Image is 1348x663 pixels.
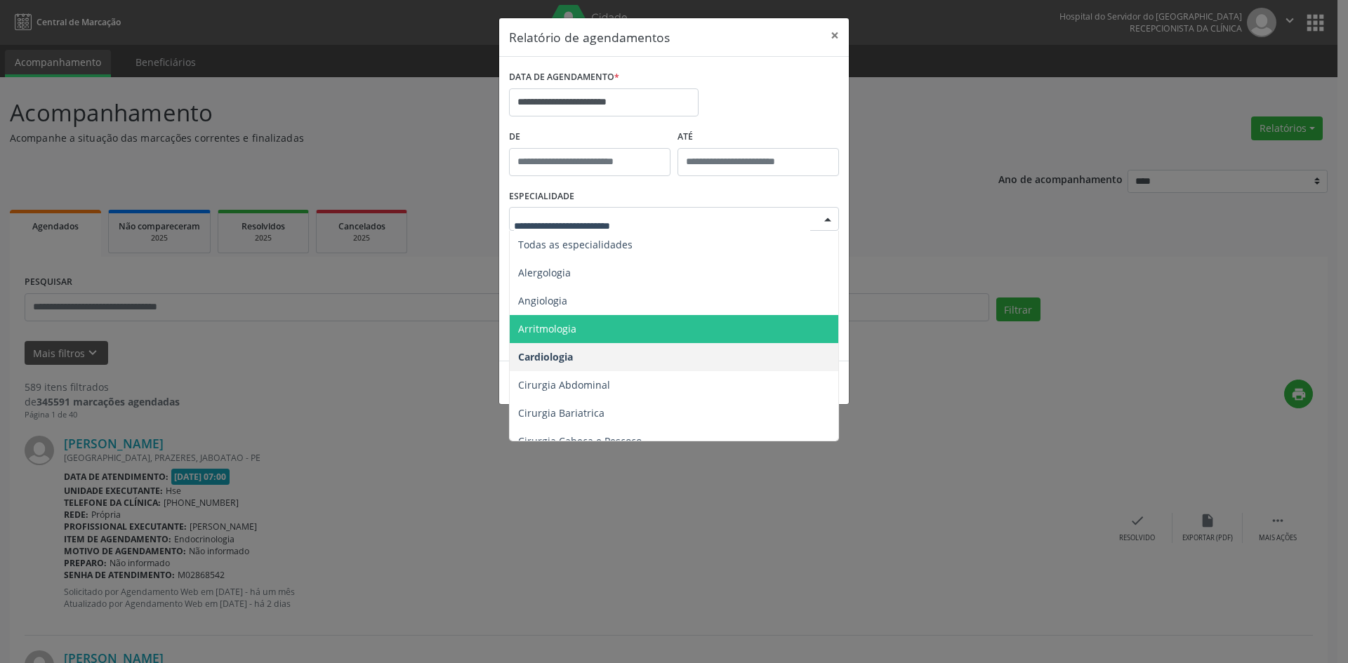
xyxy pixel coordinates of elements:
span: Cirurgia Cabeça e Pescoço [518,434,642,448]
label: ESPECIALIDADE [509,186,574,208]
label: DATA DE AGENDAMENTO [509,67,619,88]
h5: Relatório de agendamentos [509,28,670,46]
label: ATÉ [678,126,839,148]
span: Angiologia [518,294,567,307]
span: Alergologia [518,266,571,279]
span: Cardiologia [518,350,573,363]
span: Todas as especialidades [518,238,633,251]
span: Arritmologia [518,322,576,335]
button: Close [821,18,849,53]
span: Cirurgia Bariatrica [518,406,604,420]
label: De [509,126,670,148]
span: Cirurgia Abdominal [518,378,610,391]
